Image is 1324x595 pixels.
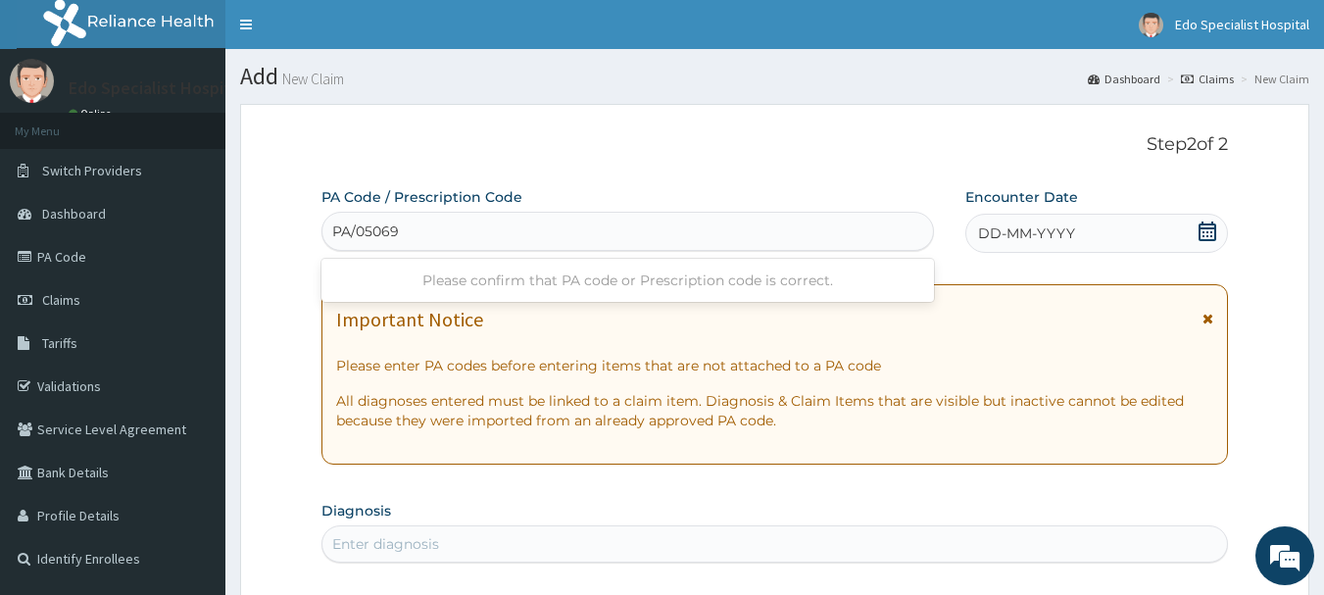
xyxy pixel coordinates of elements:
a: Claims [1181,71,1234,87]
p: Step 2 of 2 [321,134,1229,156]
p: All diagnoses entered must be linked to a claim item. Diagnosis & Claim Items that are visible bu... [336,391,1214,430]
span: Claims [42,291,80,309]
p: Edo Specialist Hospital [69,79,245,97]
a: Dashboard [1088,71,1160,87]
h1: Add [240,64,1309,89]
h1: Important Notice [336,309,483,330]
p: Please enter PA codes before entering items that are not attached to a PA code [336,356,1214,375]
div: Enter diagnosis [332,534,439,554]
img: d_794563401_company_1708531726252_794563401 [36,98,79,147]
label: Diagnosis [321,501,391,521]
small: New Claim [278,72,344,86]
span: Edo Specialist Hospital [1175,16,1309,33]
span: DD-MM-YYYY [978,223,1075,243]
img: User Image [10,59,54,103]
span: Dashboard [42,205,106,223]
li: New Claim [1236,71,1309,87]
div: Please confirm that PA code or Prescription code is correct. [321,263,935,298]
a: Online [69,107,116,121]
label: Encounter Date [965,187,1078,207]
span: We're online! [114,174,270,372]
span: Tariffs [42,334,77,352]
div: Minimize live chat window [321,10,368,57]
img: User Image [1139,13,1163,37]
span: Switch Providers [42,162,142,179]
textarea: Type your message and hit 'Enter' [10,391,373,460]
div: Chat with us now [102,110,329,135]
label: PA Code / Prescription Code [321,187,522,207]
